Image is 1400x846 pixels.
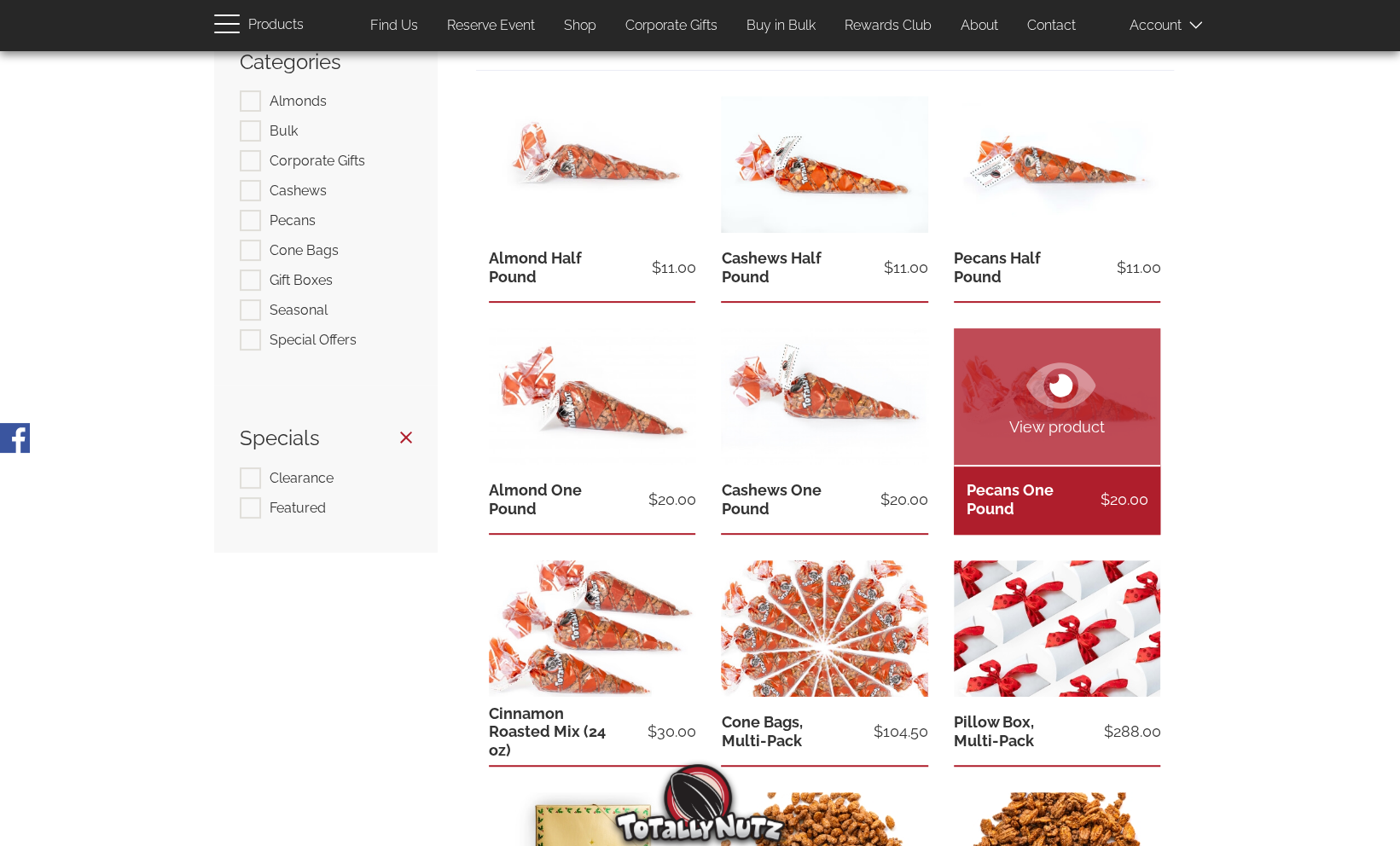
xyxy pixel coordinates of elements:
[721,96,927,235] img: half pound of cinnamon roasted cashews
[954,713,1034,750] a: Pillow Box, Multi-Pack
[721,249,821,286] a: Cashews Half Pound
[954,96,1160,235] img: half pound of cinnamon roasted pecans
[240,427,413,449] h3: Specials
[954,249,1041,286] a: Pecans Half Pound
[954,560,1160,698] img: multi pack white pillow boxes
[489,96,695,233] img: half pound of cinnamon-sugar glazed almonds inside a red and clear Totally Nutz poly bag
[270,123,298,139] span: Bulk
[270,302,328,318] span: Seasonal
[734,9,828,43] a: Buy in Bulk
[270,153,365,169] span: Corporate Gifts
[721,328,927,465] img: 1 pound of freshly roasted cinnamon glazed cashews in a totally nutz poly bag
[721,560,927,698] img: Multi Pack poly bags
[270,272,333,288] span: Gift Boxes
[240,51,413,73] h3: Categories
[489,560,695,698] img: one 8 oz bag of each nut: Almonds, cashews, and pecans
[489,704,606,759] a: Cinnamon Roasted Mix (24 oz)
[248,13,304,38] span: Products
[721,713,802,750] a: Cone Bags, Multi-Pack
[954,328,1160,465] a: View product
[434,9,548,43] a: Reserve Event
[721,481,821,518] a: Cashews One Pound
[489,328,695,465] img: one pound of cinnamon-sugar glazed almonds inside a red and clear Totally Nutz poly bag
[613,9,730,43] a: Corporate Gifts
[270,500,326,516] span: Featured
[270,332,357,348] span: Special Offers
[357,9,431,43] a: Find Us
[270,242,339,258] span: Cone Bags
[489,249,582,286] a: Almond Half Pound
[551,9,609,43] a: Shop
[270,183,327,199] span: Cashews
[615,764,786,842] img: Totally Nutz Logo
[1014,9,1089,43] a: Contact
[832,9,944,43] a: Rewards Club
[270,93,327,109] span: Almonds
[954,416,1160,438] span: View product
[967,481,1054,518] a: Pecans One Pound
[270,212,316,229] span: Pecans
[948,9,1011,43] a: About
[270,470,334,486] span: Clearance
[489,481,582,518] a: Almond One Pound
